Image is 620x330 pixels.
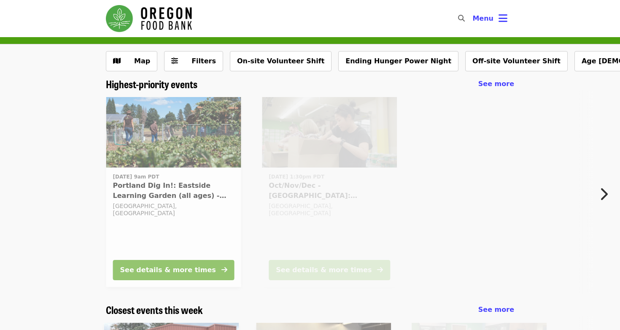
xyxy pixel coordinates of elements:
[269,260,390,280] button: See details & more times
[120,265,216,275] div: See details & more times
[478,306,514,314] span: See more
[269,181,390,201] span: Oct/Nov/Dec - [GEOGRAPHIC_DATA]: Repack/Sort (age [DEMOGRAPHIC_DATA]+)
[592,182,620,206] button: Next item
[478,305,514,315] a: See more
[221,266,227,274] i: arrow-right icon
[478,79,514,89] a: See more
[262,97,397,168] img: Oct/Nov/Dec - Portland: Repack/Sort (age 8+) organized by Oregon Food Bank
[106,5,192,32] img: Oregon Food Bank - Home
[171,57,178,65] i: sliders-h icon
[113,57,121,65] i: map icon
[99,304,521,316] div: Closest events this week
[230,51,332,71] button: On-site Volunteer Shift
[269,203,390,217] div: [GEOGRAPHIC_DATA], [GEOGRAPHIC_DATA]
[377,266,383,274] i: arrow-right icon
[106,78,197,90] a: Highest-priority events
[599,186,608,202] i: chevron-right icon
[478,80,514,88] span: See more
[465,51,568,71] button: Off-site Volunteer Shift
[113,173,159,181] time: [DATE] 9am PDT
[338,51,458,71] button: Ending Hunger Power Night
[262,97,397,287] a: See details for "Oct/Nov/Dec - Portland: Repack/Sort (age 8+)"
[106,51,157,71] button: Show map view
[191,57,216,65] span: Filters
[106,76,197,91] span: Highest-priority events
[106,97,241,287] a: See details for "Portland Dig In!: Eastside Learning Garden (all ages) - Aug/Sept/Oct"
[164,51,223,71] button: Filters (0 selected)
[470,8,477,29] input: Search
[269,173,324,181] time: [DATE] 1:30pm PDT
[134,57,150,65] span: Map
[276,265,372,275] div: See details & more times
[99,78,521,90] div: Highest-priority events
[106,97,241,168] img: Portland Dig In!: Eastside Learning Garden (all ages) - Aug/Sept/Oct organized by Oregon Food Bank
[458,14,465,22] i: search icon
[113,260,235,280] button: See details & more times
[106,304,203,316] a: Closest events this week
[113,181,235,201] span: Portland Dig In!: Eastside Learning Garden (all ages) - Aug/Sept/Oct
[499,12,507,24] i: bars icon
[472,14,493,22] span: Menu
[466,8,514,29] button: Toggle account menu
[113,203,235,217] div: [GEOGRAPHIC_DATA], [GEOGRAPHIC_DATA]
[106,302,203,317] span: Closest events this week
